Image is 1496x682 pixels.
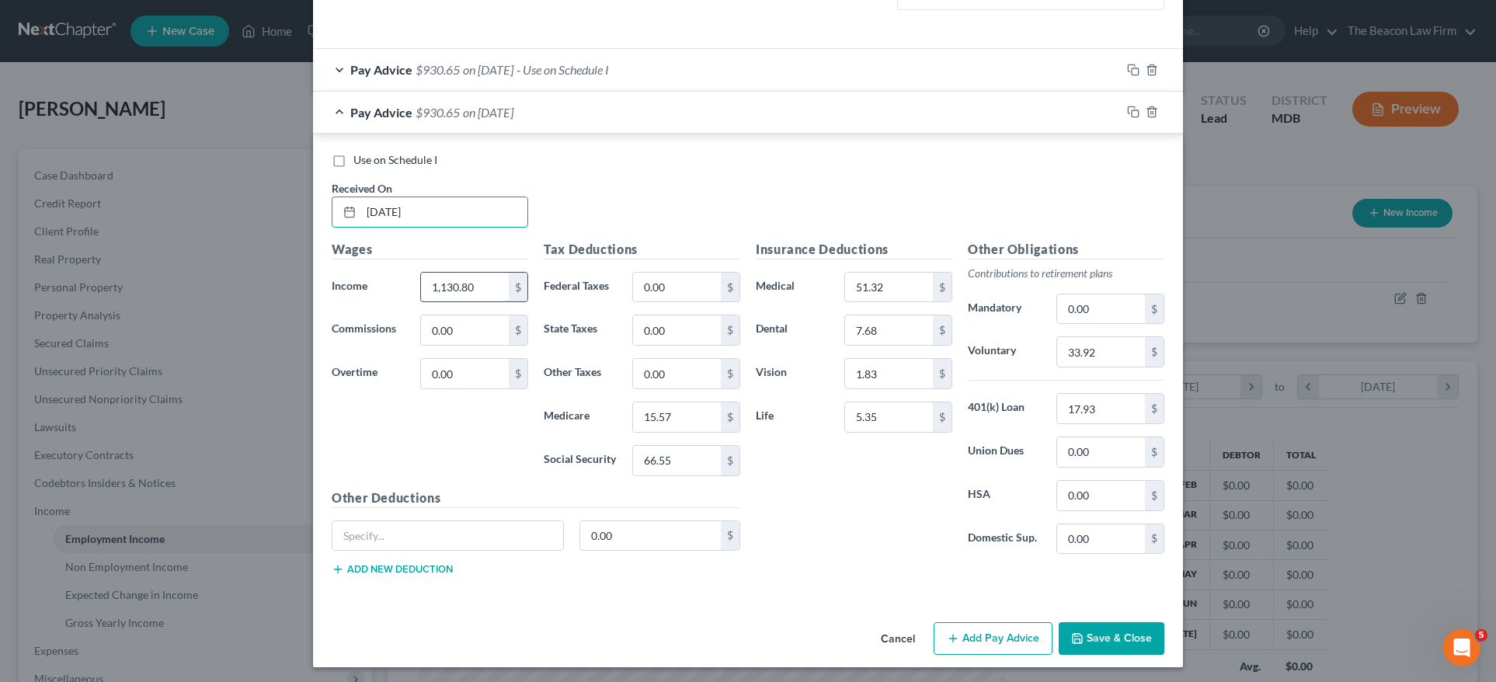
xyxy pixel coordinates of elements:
input: 0.00 [1057,524,1145,554]
label: Other Taxes [536,358,624,389]
label: Federal Taxes [536,272,624,303]
button: Add new deduction [332,563,453,576]
h5: Wages [332,240,528,259]
span: Pay Advice [350,105,412,120]
input: 0.00 [633,402,721,432]
label: Commissions [324,315,412,346]
label: Life [748,402,837,433]
input: 0.00 [845,315,933,345]
label: Union Dues [960,437,1049,468]
label: 401(k) Loan [960,393,1049,424]
span: Income [332,279,367,292]
span: on [DATE] [463,62,513,77]
span: Pay Advice [350,62,412,77]
div: $ [509,273,527,302]
iframe: Intercom live chat [1443,629,1480,666]
label: Overtime [324,358,412,389]
span: $930.65 [416,62,460,77]
div: $ [1145,481,1164,510]
label: Medical [748,272,837,303]
button: Save & Close [1059,622,1164,655]
div: $ [721,315,739,345]
h5: Other Deductions [332,489,740,508]
input: 0.00 [1057,294,1145,324]
span: Received On [332,182,392,195]
span: Use on Schedule I [353,153,437,166]
div: $ [721,521,739,551]
label: Mandatory [960,294,1049,325]
input: 0.00 [1057,481,1145,510]
label: HSA [960,480,1049,511]
div: $ [721,273,739,302]
input: 0.00 [1057,337,1145,367]
div: $ [721,359,739,388]
input: 0.00 [421,315,509,345]
div: $ [933,402,952,432]
input: 0.00 [421,273,509,302]
div: $ [721,402,739,432]
input: Specify... [332,521,563,551]
h5: Tax Deductions [544,240,740,259]
input: 0.00 [845,402,933,432]
p: Contributions to retirement plans [968,266,1164,281]
div: $ [933,315,952,345]
input: 0.00 [421,359,509,388]
div: $ [1145,524,1164,554]
span: $930.65 [416,105,460,120]
span: - Use on Schedule I [517,62,609,77]
input: MM/DD/YYYY [361,197,527,227]
label: State Taxes [536,315,624,346]
div: $ [933,273,952,302]
div: $ [1145,337,1164,367]
input: 0.00 [845,359,933,388]
span: 5 [1475,629,1487,642]
input: 0.00 [633,315,721,345]
div: $ [509,315,527,345]
input: 0.00 [633,359,721,388]
div: $ [1145,437,1164,467]
label: Vision [748,358,837,389]
span: on [DATE] [463,105,513,120]
label: Social Security [536,445,624,476]
button: Add Pay Advice [934,622,1052,655]
div: $ [1145,294,1164,324]
input: 0.00 [845,273,933,302]
div: $ [1145,394,1164,423]
div: $ [933,359,952,388]
label: Dental [748,315,837,346]
input: 0.00 [633,273,721,302]
input: 0.00 [1057,394,1145,423]
div: $ [509,359,527,388]
h5: Other Obligations [968,240,1164,259]
button: Cancel [868,624,927,655]
input: 0.00 [580,521,722,551]
label: Domestic Sup. [960,524,1049,555]
label: Medicare [536,402,624,433]
input: 0.00 [1057,437,1145,467]
h5: Insurance Deductions [756,240,952,259]
div: $ [721,446,739,475]
label: Voluntary [960,336,1049,367]
input: 0.00 [633,446,721,475]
